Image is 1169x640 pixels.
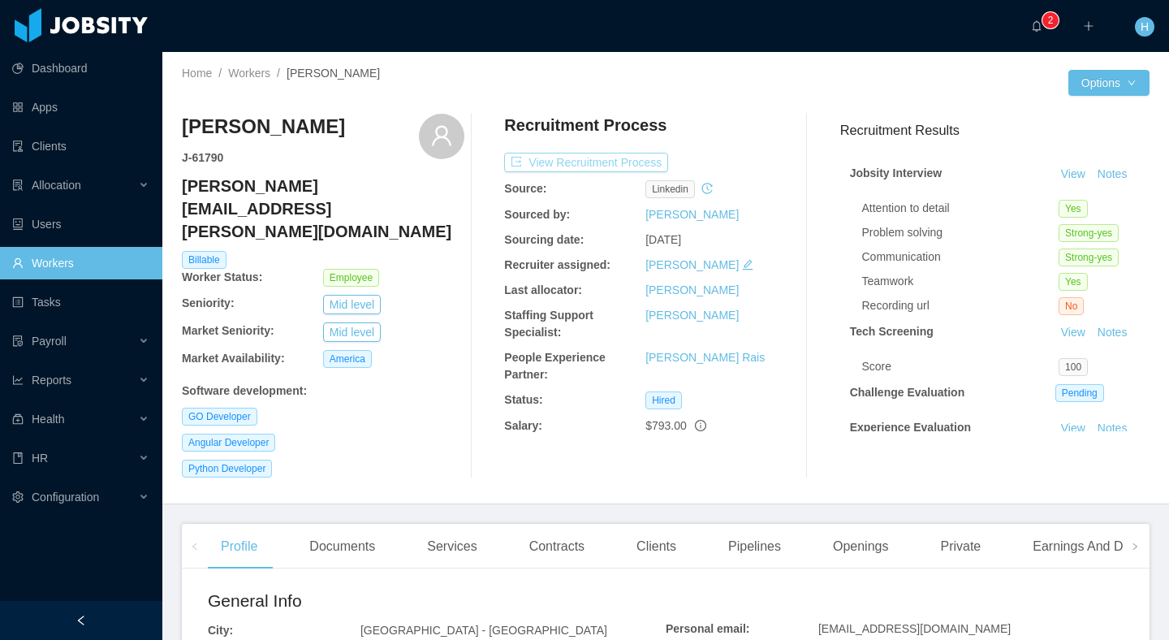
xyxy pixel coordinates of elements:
h4: Recruitment Process [504,114,666,136]
span: $793.00 [645,419,687,432]
a: icon: userWorkers [12,247,149,279]
span: info-circle [695,420,706,431]
b: Personal email: [666,622,750,635]
b: City: [208,624,233,637]
span: / [277,67,280,80]
strong: J- 61790 [182,151,223,164]
button: icon: exportView Recruitment Process [504,153,668,172]
div: Attention to detail [862,200,1059,217]
span: America [323,350,372,368]
div: Communication [862,249,1059,266]
a: icon: pie-chartDashboard [12,52,149,84]
h3: [PERSON_NAME] [182,114,345,140]
b: Market Seniority: [182,324,274,337]
i: icon: bell [1031,20,1042,32]
div: Services [414,524,490,569]
span: Yes [1059,200,1088,218]
i: icon: left [191,543,199,551]
a: icon: robotUsers [12,208,149,240]
i: icon: solution [12,179,24,191]
div: Teamwork [862,273,1059,290]
span: [PERSON_NAME] [287,67,380,80]
button: Mid level [323,322,381,342]
i: icon: right [1131,543,1139,551]
span: Reports [32,374,71,387]
span: H [1141,17,1149,37]
span: Angular Developer [182,434,275,452]
span: Hired [645,391,682,409]
span: [GEOGRAPHIC_DATA] - [GEOGRAPHIC_DATA] [360,624,607,637]
b: Recruiter assigned: [504,258,610,271]
a: Workers [228,67,270,80]
span: Strong-yes [1059,249,1119,266]
span: HR [32,452,48,465]
b: Source: [504,182,546,195]
span: No [1059,297,1084,315]
strong: Experience Evaluation [850,421,971,434]
span: Configuration [32,491,99,504]
b: Last allocator: [504,283,582,296]
div: Problem solving [862,224,1059,241]
span: Payroll [32,335,67,348]
div: Pipelines [715,524,794,569]
i: icon: plus [1083,20,1094,32]
i: icon: book [12,452,24,464]
button: Notes [1091,323,1134,343]
a: [PERSON_NAME] [645,258,739,271]
span: [DATE] [645,233,681,246]
div: Private [927,524,994,569]
h2: General Info [208,588,666,614]
a: View [1055,167,1091,180]
sup: 2 [1042,12,1059,28]
a: Home [182,67,212,80]
span: Allocation [32,179,81,192]
a: View [1055,326,1091,339]
a: [PERSON_NAME] Rais [645,351,765,364]
b: Sourced by: [504,208,570,221]
a: [PERSON_NAME] [645,309,739,322]
div: Score [862,358,1059,375]
h4: [PERSON_NAME][EMAIL_ADDRESS][PERSON_NAME][DOMAIN_NAME] [182,175,464,243]
b: Seniority: [182,296,235,309]
span: Strong-yes [1059,224,1119,242]
div: Recording url [862,297,1059,314]
a: [PERSON_NAME] [645,208,739,221]
b: Market Availability: [182,352,285,365]
i: icon: file-protect [12,335,24,347]
i: icon: setting [12,491,24,503]
i: icon: medicine-box [12,413,24,425]
strong: Challenge Evaluation [850,386,965,399]
i: icon: user [430,124,453,147]
span: Python Developer [182,460,272,478]
b: Software development : [182,384,307,397]
b: Staffing Support Specialist: [504,309,593,339]
span: Health [32,413,64,426]
button: Notes [1091,419,1134,439]
a: icon: appstoreApps [12,91,149,123]
span: GO Developer [182,408,257,426]
button: Notes [1091,165,1134,184]
b: Worker Status: [182,270,262,283]
span: Billable [182,251,226,269]
a: icon: exportView Recruitment Process [504,156,668,169]
span: 100 [1059,358,1088,376]
b: Salary: [504,419,542,432]
span: Employee [323,269,379,287]
span: / [218,67,222,80]
strong: Jobsity Interview [850,166,943,179]
div: Contracts [516,524,597,569]
h3: Recruitment Results [840,120,1150,141]
a: icon: profileTasks [12,286,149,318]
div: Documents [296,524,388,569]
span: Yes [1059,273,1088,291]
div: Openings [820,524,902,569]
button: Optionsicon: down [1068,70,1150,96]
i: icon: edit [742,259,753,270]
button: Mid level [323,295,381,314]
div: Clients [623,524,689,569]
div: Profile [208,524,270,569]
i: icon: history [701,183,713,194]
strong: Tech Screening [850,325,934,338]
i: icon: line-chart [12,374,24,386]
span: Pending [1055,384,1104,402]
